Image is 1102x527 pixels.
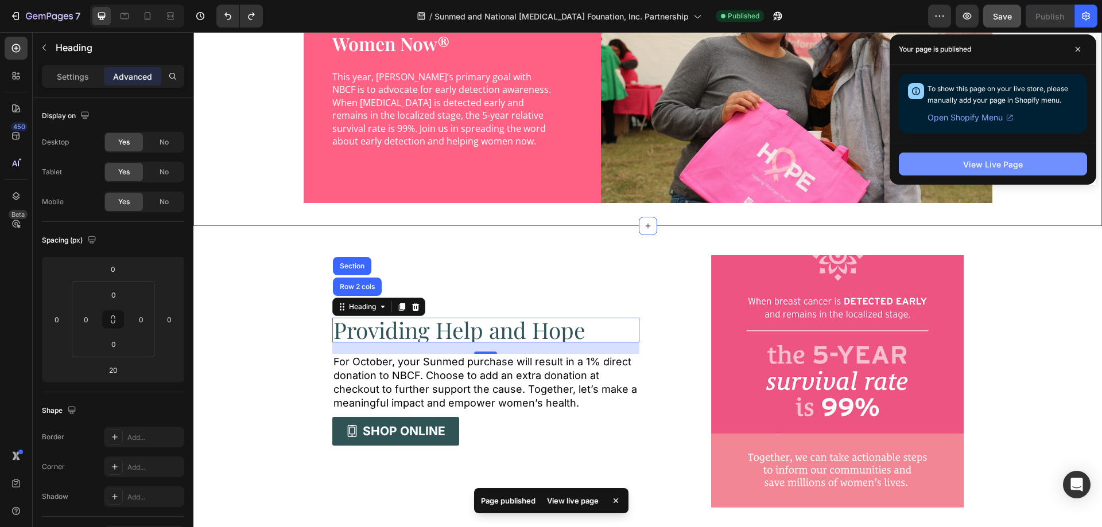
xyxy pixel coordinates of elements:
[140,323,444,377] span: For October, your Sunmed purchase will result in a 1% direct donation to NBCF. Choose to add an e...
[118,197,130,207] span: Yes
[56,41,180,54] p: Heading
[429,10,432,22] span: /
[481,495,536,506] p: Page published
[102,286,125,303] input: 0px
[127,462,181,473] div: Add...
[139,385,266,413] a: SHOP ONLINE
[42,432,64,442] div: Border
[42,197,64,207] div: Mobile
[1026,5,1074,28] button: Publish
[5,5,86,28] button: 7
[963,158,1023,170] div: View Live Page
[127,432,181,443] div: Add...
[113,71,152,83] p: Advanced
[42,491,68,502] div: Shadow
[42,462,65,472] div: Corner
[42,233,99,248] div: Spacing (px)
[102,335,125,353] input: 0px
[118,167,130,177] span: Yes
[161,311,178,328] input: 0
[160,167,169,177] span: No
[57,71,89,83] p: Settings
[77,311,95,328] input: 0px
[160,197,169,207] span: No
[899,44,971,55] p: Your page is published
[518,223,770,475] img: gempages_472074355598165024-f69e6f34-07b9-40f4-826f-14438e5b4f3e.jpg
[434,10,689,22] span: Sunmed and National [MEDICAL_DATA] Founation, Inc. Partnership
[140,287,445,309] p: Providing Help and Hope
[42,403,79,419] div: Shape
[75,9,80,23] p: 7
[983,5,1021,28] button: Save
[169,389,252,409] div: SHOP ONLINE
[993,11,1012,21] span: Save
[193,32,1102,527] iframe: Design area
[102,361,125,378] input: 20
[102,260,125,278] input: 0
[160,137,169,147] span: No
[11,122,28,131] div: 450
[928,84,1068,104] span: To show this page on your live store, please manually add your page in Shopify menu.
[153,270,185,280] div: Heading
[42,167,62,177] div: Tablet
[42,137,69,147] div: Desktop
[1063,471,1091,498] div: Open Intercom Messenger
[216,5,263,28] div: Undo/Redo
[540,493,606,509] div: View live page
[899,153,1087,175] button: View Live Page
[48,311,65,328] input: 0
[928,111,1003,124] span: Open Shopify Menu
[9,210,28,219] div: Beta
[1035,10,1064,22] div: Publish
[144,231,173,237] div: Section
[139,286,446,310] h2: Rich Text Editor. Editing area: main
[133,311,150,328] input: 0px
[728,11,759,21] span: Published
[144,251,184,258] div: Row 2 cols
[118,137,130,147] span: Yes
[127,492,181,502] div: Add...
[42,108,92,124] div: Display on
